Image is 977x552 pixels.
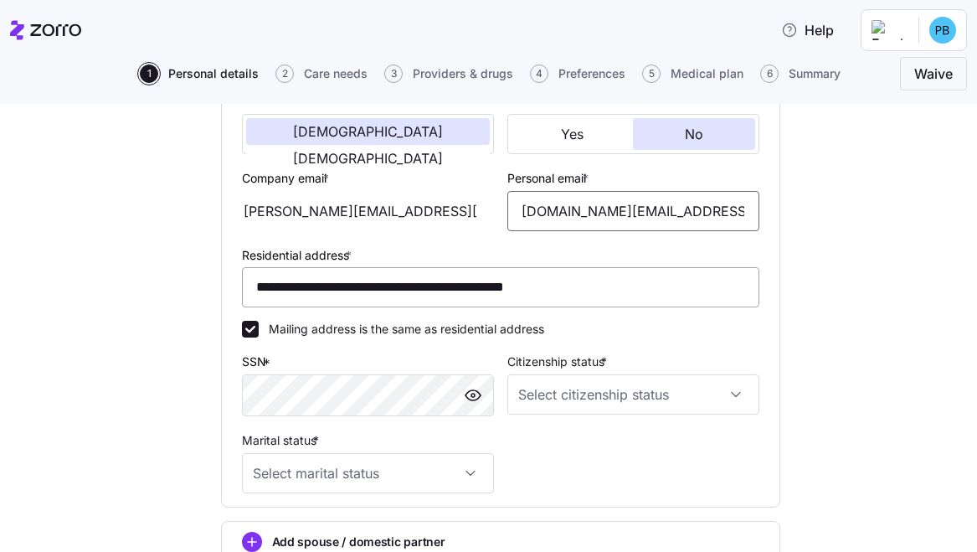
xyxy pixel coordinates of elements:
[642,64,661,83] span: 5
[760,64,841,83] button: 6Summary
[242,532,262,552] svg: add icon
[140,64,259,83] button: 1Personal details
[768,13,847,47] button: Help
[259,321,544,338] label: Mailing address is the same as residential address
[507,374,759,415] input: Select citizenship status
[530,64,548,83] span: 4
[781,20,834,40] span: Help
[914,64,953,84] span: Waive
[671,68,743,80] span: Medical plan
[272,534,445,550] span: Add spouse / domestic partner
[293,152,443,165] span: [DEMOGRAPHIC_DATA]
[242,246,355,265] label: Residential address
[872,20,905,40] img: Employer logo
[384,64,513,83] button: 3Providers & drugs
[507,353,610,371] label: Citizenship status
[507,169,592,188] label: Personal email
[275,64,368,83] button: 2Care needs
[561,127,584,141] span: Yes
[789,68,841,80] span: Summary
[140,64,158,83] span: 1
[530,64,625,83] button: 4Preferences
[242,353,274,371] label: SSN
[242,169,332,188] label: Company email
[685,127,703,141] span: No
[413,68,513,80] span: Providers & drugs
[642,64,743,83] button: 5Medical plan
[242,453,494,493] input: Select marital status
[136,64,259,83] a: 1Personal details
[507,191,759,231] input: Email
[293,125,443,138] span: [DEMOGRAPHIC_DATA]
[168,68,259,80] span: Personal details
[900,57,967,90] button: Waive
[558,68,625,80] span: Preferences
[384,64,403,83] span: 3
[242,431,322,450] label: Marital status
[304,68,368,80] span: Care needs
[275,64,294,83] span: 2
[929,17,956,44] img: 62b90ae2bf77b5f407ef6a3f8ba989eb
[760,64,779,83] span: 6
